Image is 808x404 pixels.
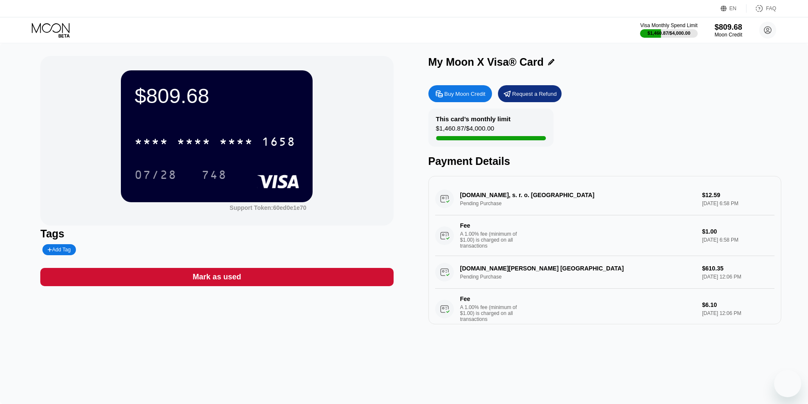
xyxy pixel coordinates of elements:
div: Add Tag [48,247,70,253]
div: Support Token: 60ed0e1e70 [229,204,306,211]
div: EN [721,4,746,13]
iframe: Tlačidlo na spustenie okna správ [774,370,801,397]
div: Mark as used [40,268,393,286]
div: FeeA 1.00% fee (minimum of $1.00) is charged on all transactions$1.00[DATE] 6:58 PM [435,215,774,256]
div: Visa Monthly Spend Limit [640,22,697,28]
div: Payment Details [428,155,781,167]
div: FAQ [746,4,776,13]
div: A 1.00% fee (minimum of $1.00) is charged on all transactions [460,231,524,249]
div: 07/28 [134,169,177,183]
div: Support Token:60ed0e1e70 [229,204,306,211]
div: Moon Credit [715,32,742,38]
div: Visa Monthly Spend Limit$1,460.87/$4,000.00 [640,22,697,38]
div: A 1.00% fee (minimum of $1.00) is charged on all transactions [460,304,524,322]
div: $1,460.87 / $4,000.00 [648,31,691,36]
div: $6.10 [702,301,774,308]
div: This card’s monthly limit [436,115,511,123]
div: FeeA 1.00% fee (minimum of $1.00) is charged on all transactions$6.10[DATE] 12:06 PM [435,289,774,329]
div: $1.00 [702,228,774,235]
div: Mark as used [193,272,241,282]
div: Fee [460,222,520,229]
div: 07/28 [128,164,183,185]
div: $809.68Moon Credit [715,23,742,38]
div: [DATE] 12:06 PM [702,310,774,316]
div: 1658 [262,136,296,150]
div: My Moon X Visa® Card [428,56,544,68]
div: Tags [40,228,393,240]
div: Add Tag [42,244,75,255]
div: Buy Moon Credit [428,85,492,102]
div: Request a Refund [512,90,557,98]
div: FAQ [766,6,776,11]
div: Fee [460,295,520,302]
div: $809.68 [134,84,299,108]
div: 748 [195,164,233,185]
div: 748 [201,169,227,183]
div: $1,460.87 / $4,000.00 [436,125,495,136]
div: $809.68 [715,23,742,32]
div: Buy Moon Credit [445,90,486,98]
div: [DATE] 6:58 PM [702,237,774,243]
div: EN [730,6,737,11]
div: Request a Refund [498,85,562,102]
